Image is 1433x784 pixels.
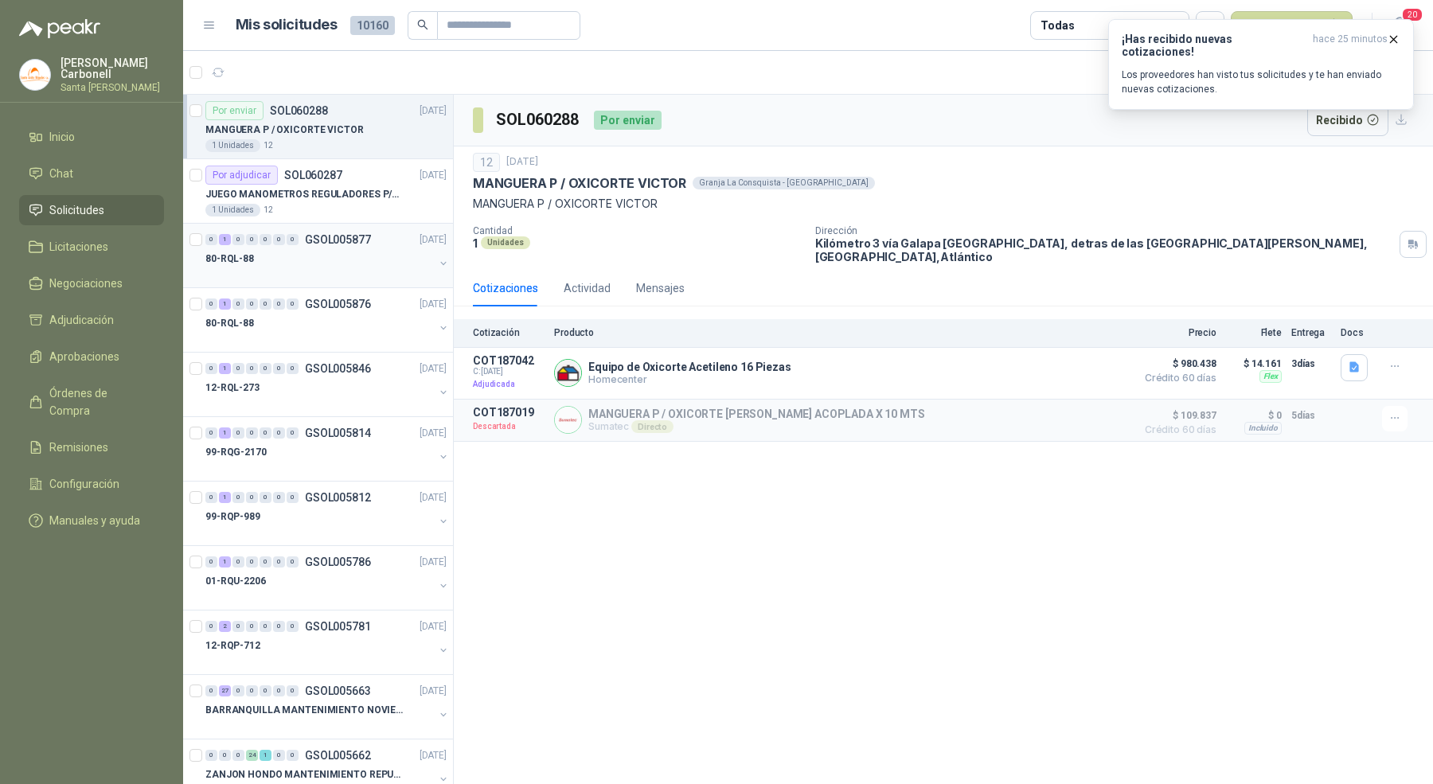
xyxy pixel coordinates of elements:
[420,555,447,570] p: [DATE]
[555,407,581,433] img: Company Logo
[19,505,164,536] a: Manuales y ayuda
[287,363,299,374] div: 0
[264,204,273,216] p: 12
[273,750,285,761] div: 0
[19,122,164,152] a: Inicio
[420,490,447,505] p: [DATE]
[420,168,447,183] p: [DATE]
[246,363,258,374] div: 0
[49,311,114,329] span: Adjudicación
[1137,327,1216,338] p: Precio
[49,475,119,493] span: Configuración
[19,268,164,298] a: Negociaciones
[815,236,1393,263] p: Kilómetro 3 vía Galapa [GEOGRAPHIC_DATA], detras de las [GEOGRAPHIC_DATA][PERSON_NAME], [GEOGRAPH...
[420,684,447,699] p: [DATE]
[232,492,244,503] div: 0
[305,298,371,310] p: GSOL005876
[1122,68,1400,96] p: Los proveedores han visto tus solicitudes y te han enviado nuevas cotizaciones.
[205,230,450,281] a: 0 1 0 0 0 0 0 GSOL005877[DATE] 80-RQL-88
[19,432,164,462] a: Remisiones
[205,204,260,216] div: 1 Unidades
[1313,33,1388,58] span: hace 25 minutos
[1341,327,1372,338] p: Docs
[564,279,611,297] div: Actividad
[205,767,404,782] p: ZANJON HONDO MANTENIMIENTO REPUESTOS
[205,252,254,267] p: 80-RQL-88
[205,123,364,138] p: MANGUERA P / OXICORTE VICTOR
[232,234,244,245] div: 0
[305,685,371,696] p: GSOL005663
[205,316,254,331] p: 80-RQL-88
[49,348,119,365] span: Aprobaciones
[183,95,453,159] a: Por enviarSOL060288[DATE] MANGUERA P / OXICORTE VICTOR1 Unidades12
[1259,370,1282,383] div: Flex
[260,492,271,503] div: 0
[219,492,231,503] div: 1
[305,621,371,632] p: GSOL005781
[594,111,662,130] div: Por enviar
[49,384,149,419] span: Órdenes de Compra
[205,101,264,120] div: Por enviar
[1137,425,1216,435] span: Crédito 60 días
[260,298,271,310] div: 0
[815,225,1393,236] p: Dirección
[205,294,450,345] a: 0 1 0 0 0 0 0 GSOL005876[DATE] 80-RQL-88
[219,298,231,310] div: 1
[205,298,217,310] div: 0
[260,234,271,245] div: 0
[219,750,231,761] div: 0
[287,621,299,632] div: 0
[1122,33,1306,58] h3: ¡Has recibido nuevas cotizaciones!
[287,492,299,503] div: 0
[631,420,674,433] div: Directo
[287,750,299,761] div: 0
[205,685,217,696] div: 0
[588,420,925,433] p: Sumatec
[1137,373,1216,383] span: Crédito 60 días
[19,232,164,262] a: Licitaciones
[1226,327,1282,338] p: Flete
[1291,354,1331,373] p: 3 días
[246,685,258,696] div: 0
[183,159,453,224] a: Por adjudicarSOL060287[DATE] JUEGO MANOMETROS REGULADORES P/OXIGENO1 Unidades12
[219,556,231,568] div: 1
[61,57,164,80] p: [PERSON_NAME] Carbonell
[205,363,217,374] div: 0
[473,153,500,172] div: 12
[19,469,164,499] a: Configuración
[205,617,450,668] a: 0 2 0 0 0 0 0 GSOL005781[DATE] 12-RQP-712
[305,750,371,761] p: GSOL005662
[246,298,258,310] div: 0
[260,363,271,374] div: 0
[1291,406,1331,425] p: 5 días
[205,488,450,539] a: 0 1 0 0 0 0 0 GSOL005812[DATE] 99-RQP-989
[588,408,925,420] p: MANGUERA P / OXICORTE [PERSON_NAME] ACOPLADA X 10 MTS
[588,361,791,373] p: Equipo de Oxicorte Acetileno 16 Piezas
[232,621,244,632] div: 0
[496,107,581,132] h3: SOL060288
[260,556,271,568] div: 0
[554,327,1127,338] p: Producto
[49,238,108,255] span: Licitaciones
[1231,11,1353,40] button: Nueva solicitud
[19,378,164,426] a: Órdenes de Compra
[49,201,104,219] span: Solicitudes
[287,556,299,568] div: 0
[232,685,244,696] div: 0
[417,19,428,30] span: search
[273,234,285,245] div: 0
[205,750,217,761] div: 0
[219,234,231,245] div: 1
[219,621,231,632] div: 2
[205,492,217,503] div: 0
[205,703,404,718] p: BARRANQUILLA MANTENIMIENTO NOVIEMBRE
[232,363,244,374] div: 0
[205,638,260,653] p: 12-RQP-712
[19,19,100,38] img: Logo peakr
[19,158,164,189] a: Chat
[287,427,299,439] div: 0
[1385,11,1414,40] button: 20
[481,236,530,249] div: Unidades
[506,154,538,170] p: [DATE]
[205,552,450,603] a: 0 1 0 0 0 0 0 GSOL005786[DATE] 01-RQU-2206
